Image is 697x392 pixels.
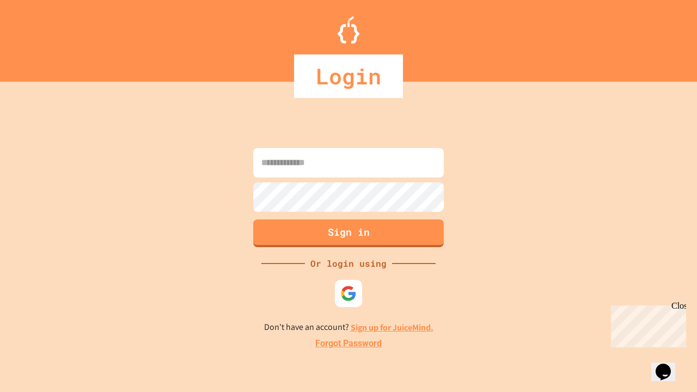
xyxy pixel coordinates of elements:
iframe: chat widget [607,301,686,347]
img: Logo.svg [338,16,359,44]
div: Or login using [305,257,392,270]
img: google-icon.svg [340,285,357,302]
iframe: chat widget [651,348,686,381]
div: Chat with us now!Close [4,4,75,69]
div: Login [294,54,403,98]
a: Sign up for JuiceMind. [351,322,433,333]
button: Sign in [253,219,444,247]
p: Don't have an account? [264,321,433,334]
a: Forgot Password [315,337,382,350]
